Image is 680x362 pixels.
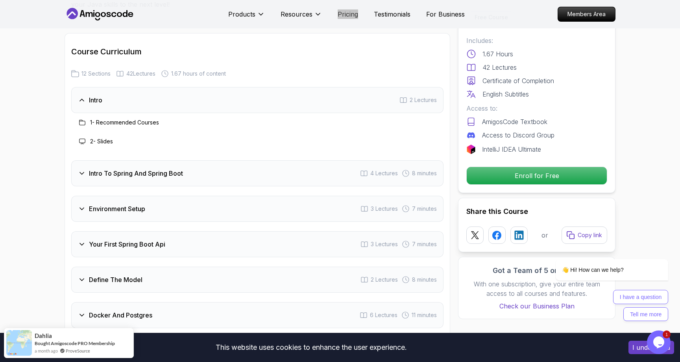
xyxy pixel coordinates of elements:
[71,87,443,113] button: Intro2 Lectures
[482,76,554,85] p: Certificate of Completion
[90,119,159,126] h3: 1 - Recommended Courses
[558,7,615,21] p: Members Area
[482,89,529,99] p: English Subtitles
[466,279,607,298] p: With one subscription, give your entire team access to all courses and features.
[412,205,437,213] span: 7 minutes
[370,169,398,177] span: 4 Lectures
[467,167,607,184] p: Enroll for Free
[281,9,312,19] p: Resources
[89,95,102,105] h3: Intro
[482,49,513,59] p: 1.67 Hours
[90,137,113,145] h3: 2 - Slides
[482,117,547,126] p: AmigosCode Textbook
[374,9,410,19] a: Testimonials
[35,347,58,354] span: a month ago
[466,206,607,217] h2: Share this Course
[647,330,672,354] iframe: chat widget
[35,332,52,339] span: Dahlia
[466,36,607,45] p: Includes:
[35,340,50,346] span: Bought
[370,311,397,319] span: 6 Lectures
[338,9,358,19] a: Pricing
[412,311,437,319] span: 11 minutes
[558,7,615,22] a: Members Area
[482,130,554,140] p: Access to Discord Group
[81,70,111,78] span: 12 Sections
[71,46,443,57] h2: Course Curriculum
[71,267,443,293] button: Define The Model2 Lectures 8 minutes
[410,96,437,104] span: 2 Lectures
[71,196,443,222] button: Environment Setup3 Lectures 7 minutes
[412,276,437,284] span: 8 minutes
[89,310,152,320] h3: Docker And Postgres
[412,240,437,248] span: 7 minutes
[482,63,517,72] p: 42 Lectures
[412,169,437,177] span: 8 minutes
[66,347,90,354] a: ProveSource
[466,265,607,276] h3: Got a Team of 5 or More?
[371,205,398,213] span: 3 Lectures
[89,239,165,249] h3: Your First Spring Boot Api
[89,204,145,213] h3: Environment Setup
[371,240,398,248] span: 3 Lectures
[51,340,115,346] a: Amigoscode PRO Membership
[530,197,672,327] iframe: chat widget
[228,9,265,25] button: Products
[466,301,607,311] a: Check our Business Plan
[281,9,322,25] button: Resources
[466,145,476,154] img: jetbrains logo
[171,70,226,78] span: 1.67 hours of content
[89,169,183,178] h3: Intro To Spring And Spring Boot
[466,167,607,185] button: Enroll for Free
[71,231,443,257] button: Your First Spring Boot Api3 Lectures 7 minutes
[426,9,465,19] a: For Business
[228,9,255,19] p: Products
[71,302,443,328] button: Docker And Postgres6 Lectures 11 minutes
[71,160,443,186] button: Intro To Spring And Spring Boot4 Lectures 8 minutes
[466,104,607,113] p: Access to:
[126,70,155,78] span: 42 Lectures
[89,275,142,284] h3: Define The Model
[371,276,398,284] span: 2 Lectures
[482,145,541,154] p: IntelliJ IDEA Ultimate
[6,339,617,356] div: This website uses cookies to enhance the user experience.
[6,330,32,356] img: provesource social proof notification image
[628,341,674,354] button: Accept cookies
